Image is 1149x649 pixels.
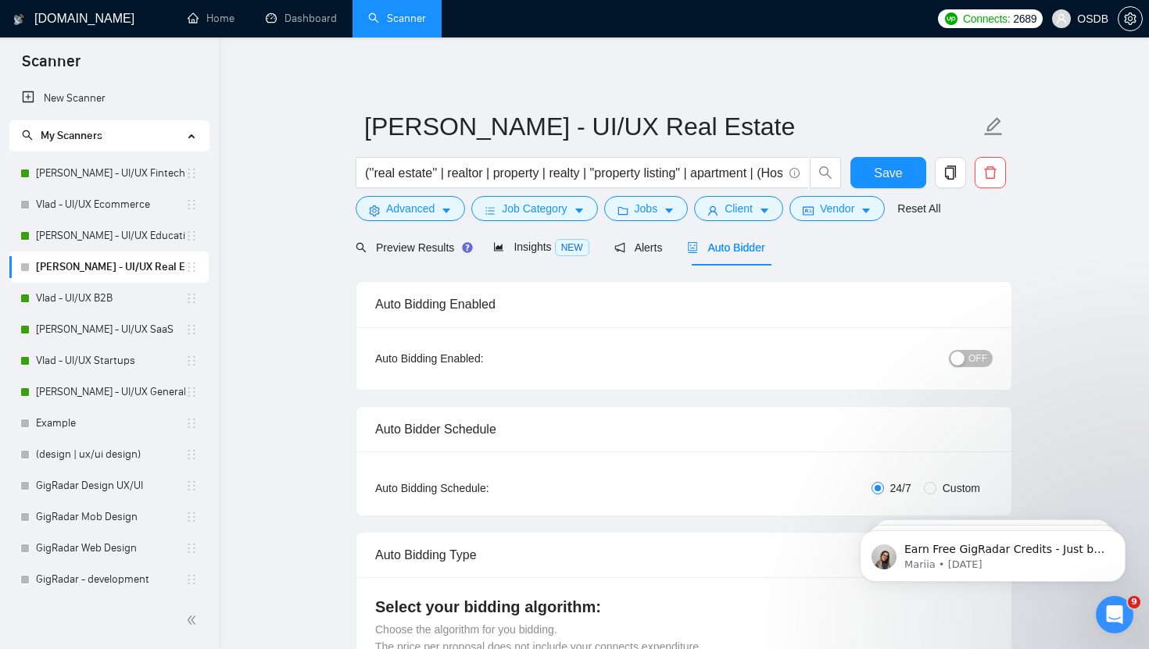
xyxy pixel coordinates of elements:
li: Vlad - UI/UX General [9,376,209,408]
button: delete [975,157,1006,188]
div: Auto Bidding Schedule: [375,480,581,497]
span: delete [975,166,1005,180]
span: holder [185,480,198,492]
span: holder [185,511,198,523]
span: My Scanners [41,129,102,142]
span: holder [185,542,198,555]
span: Preview Results [356,241,468,254]
span: Scanner [9,50,93,83]
li: Vlad - UI/UX Startups [9,345,209,376]
span: Job Category [502,200,567,217]
li: GigRadar Design UX/UI [9,470,209,501]
li: Vlad - UI/UX Real Estate [9,251,209,283]
span: Client [725,200,753,217]
span: Insights [493,241,589,253]
span: Jobs [635,200,658,217]
span: robot [687,242,698,253]
span: 24/7 [884,480,918,497]
span: double-left [186,612,202,628]
span: Alerts [614,241,663,254]
button: barsJob Categorycaret-down [471,196,597,221]
span: 2689 [1013,10,1036,27]
span: My Scanners [22,129,102,142]
li: Example [9,408,209,439]
button: idcardVendorcaret-down [789,196,885,221]
span: holder [185,230,198,242]
span: Vendor [820,200,854,217]
iframe: Intercom live chat [1096,596,1133,633]
span: 9 [1128,596,1140,608]
button: userClientcaret-down [694,196,783,221]
a: GigRadar Design UX/UI [36,470,185,501]
span: holder [185,292,198,305]
div: Auto Bidding Type [375,533,993,577]
h4: Select your bidding algorithm: [375,596,993,618]
img: logo [13,7,24,32]
span: OFF [968,350,987,367]
span: search [811,166,840,180]
a: [PERSON_NAME] - UI/UX Fintech [36,158,185,189]
iframe: Intercom notifications message [836,497,1149,607]
a: GigRadar - development [36,564,185,595]
a: [PERSON_NAME] - UI/UX Real Estate [36,251,185,283]
span: user [707,205,718,216]
a: GigRadar Web Design [36,533,185,564]
button: Save [850,157,926,188]
input: Search Freelance Jobs... [365,163,782,183]
a: New Scanner [22,83,196,114]
a: Vlad - UI/UX B2B [36,283,185,314]
a: [PERSON_NAME] - UI/UX Education [36,220,185,251]
span: holder [185,355,198,367]
span: info-circle [789,168,800,178]
span: copy [936,166,965,180]
li: New Scanner [9,83,209,114]
span: edit [983,116,1004,137]
a: searchScanner [368,12,426,25]
button: folderJobscaret-down [604,196,689,221]
span: bars [485,205,496,216]
span: holder [185,417,198,430]
span: Auto Bidder [687,241,764,254]
li: Vlad - UI/UX Ecommerce [9,189,209,220]
a: Reset All [897,200,940,217]
li: (design | ux/ui design) [9,439,209,470]
span: holder [185,573,198,586]
span: search [356,242,367,253]
li: Vlad - UI/UX Fintech [9,158,209,189]
span: user [1056,13,1067,24]
a: homeHome [188,12,234,25]
span: holder [185,448,198,461]
li: Vlad - UI/UX Education [9,220,209,251]
a: Vlad - UI/UX Ecommerce [36,189,185,220]
span: caret-down [664,205,675,216]
span: caret-down [861,205,872,216]
li: Vlad - UI/UX B2B [9,283,209,314]
span: setting [1119,12,1142,25]
span: caret-down [759,205,770,216]
button: settingAdvancedcaret-down [356,196,465,221]
input: Scanner name... [364,107,980,146]
span: holder [185,323,198,336]
li: GigRadar - development [9,564,209,595]
span: NEW [555,239,589,256]
a: [PERSON_NAME] - UI/UX General [36,376,185,408]
span: area-chart [493,241,504,252]
li: GigRadar Web Design [9,533,209,564]
a: dashboardDashboard [266,12,337,25]
span: Save [874,163,902,183]
img: upwork-logo.png [945,12,957,25]
span: folder [617,205,628,216]
div: Auto Bidding Enabled [375,282,993,326]
button: copy [935,157,966,188]
span: notification [614,242,625,253]
span: holder [185,167,198,180]
div: Tooltip anchor [460,241,474,255]
a: [PERSON_NAME] - UI/UX SaaS [36,314,185,345]
span: search [22,130,33,141]
span: caret-down [441,205,452,216]
span: holder [185,386,198,398]
span: caret-down [574,205,585,216]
